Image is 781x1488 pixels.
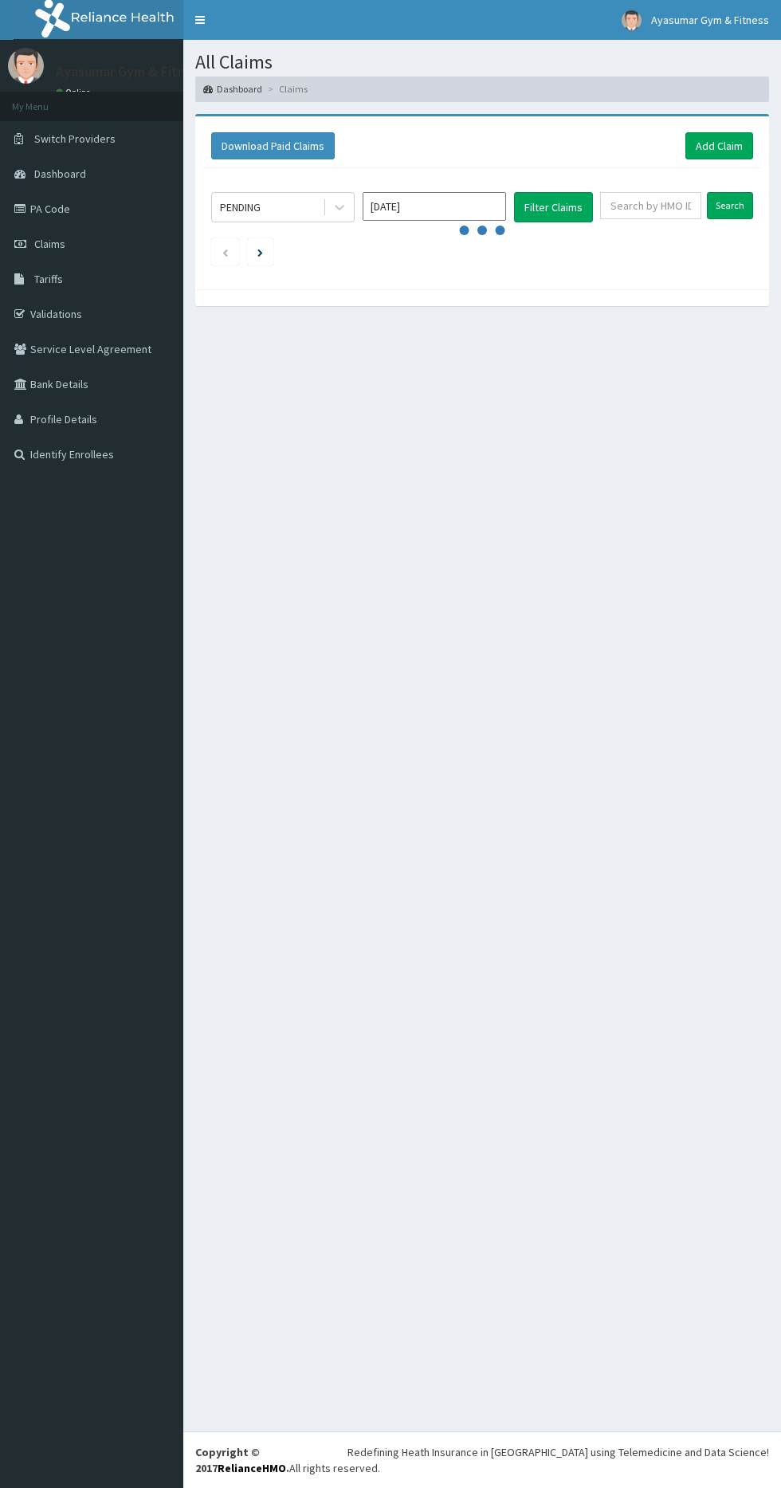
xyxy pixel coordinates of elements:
[183,1431,781,1488] footer: All rights reserved.
[707,192,753,219] input: Search
[220,199,261,215] div: PENDING
[264,82,308,96] li: Claims
[458,206,506,254] svg: audio-loading
[203,82,262,96] a: Dashboard
[34,167,86,181] span: Dashboard
[600,192,701,219] input: Search by HMO ID
[347,1444,769,1460] div: Redefining Heath Insurance in [GEOGRAPHIC_DATA] using Telemedicine and Data Science!
[34,237,65,251] span: Claims
[211,132,335,159] button: Download Paid Claims
[218,1461,286,1475] a: RelianceHMO
[8,48,44,84] img: User Image
[222,245,229,259] a: Previous page
[622,10,642,30] img: User Image
[56,87,94,98] a: Online
[257,245,263,259] a: Next page
[34,272,63,286] span: Tariffs
[363,192,506,221] input: Select Month and Year
[56,65,206,79] p: Ayasumar Gym & Fitness
[195,52,769,73] h1: All Claims
[685,132,753,159] a: Add Claim
[34,132,116,146] span: Switch Providers
[651,13,769,27] span: Ayasumar Gym & Fitness
[195,1445,289,1475] strong: Copyright © 2017 .
[514,192,593,222] button: Filter Claims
